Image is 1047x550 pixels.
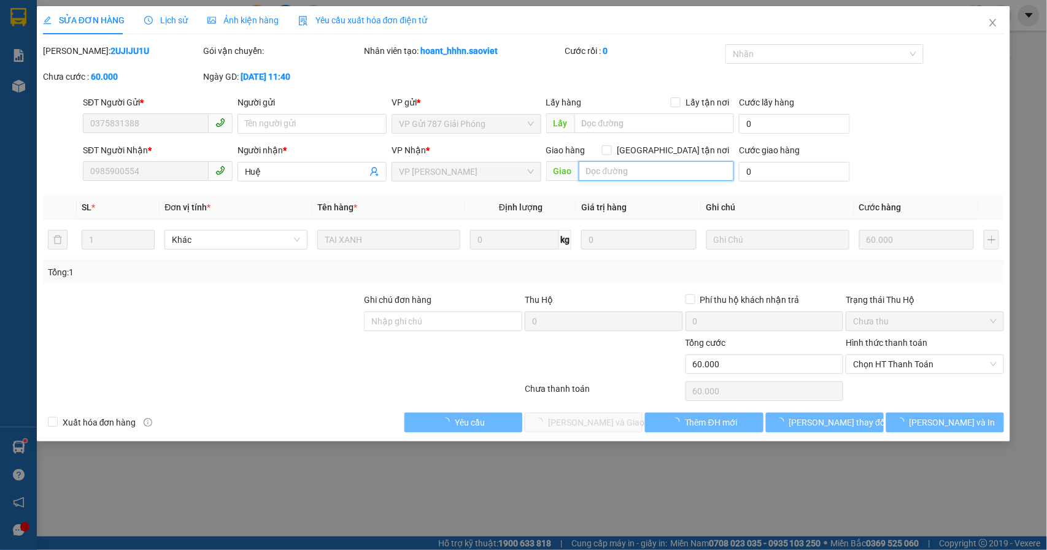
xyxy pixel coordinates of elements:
[110,46,149,56] b: 2UJIJU1U
[215,118,225,128] span: phone
[144,15,188,25] span: Lịch sử
[565,44,723,58] div: Cước rồi :
[886,413,1004,432] button: [PERSON_NAME] và In
[317,202,357,212] span: Tên hàng
[369,167,379,177] span: user-add
[420,46,498,56] b: hoant_hhhn.saoviet
[83,143,233,157] div: SĐT Người Nhận
[525,295,553,305] span: Thu Hộ
[645,413,763,432] button: Thêm ĐH mới
[203,70,361,83] div: Ngày GD:
[499,202,543,212] span: Định lượng
[455,416,485,429] span: Yêu cầu
[43,44,201,58] div: [PERSON_NAME]:
[523,382,684,403] div: Chưa thanh toán
[215,166,225,175] span: phone
[48,230,68,250] button: delete
[404,413,522,432] button: Yêu cầu
[399,115,534,133] span: VP Gửi 787 Giải Phóng
[686,338,726,348] span: Tổng cước
[579,161,734,181] input: Dọc đường
[706,230,849,250] input: Ghi Chú
[364,295,431,305] label: Ghi chú đơn hàng
[91,72,118,82] b: 60.000
[364,44,562,58] div: Nhân viên tạo:
[164,202,211,212] span: Đơn vị tính
[859,230,975,250] input: 0
[766,413,884,432] button: [PERSON_NAME] thay đổi
[43,15,125,25] span: SỬA ĐƠN HÀNG
[976,6,1010,40] button: Close
[525,413,643,432] button: [PERSON_NAME] và Giao hàng
[48,265,404,279] div: Tổng: 1
[546,97,582,107] span: Lấy hàng
[546,161,579,181] span: Giao
[83,96,233,109] div: SĐT Người Gửi
[392,145,426,155] span: VP Nhận
[546,145,585,155] span: Giao hàng
[58,416,141,429] span: Xuất hóa đơn hàng
[846,293,1004,307] div: Trạng thái Thu Hộ
[988,18,998,28] span: close
[984,230,999,250] button: plus
[853,355,997,373] span: Chọn HT Thanh Toán
[207,15,279,25] span: Ảnh kiện hàng
[238,143,387,157] div: Người nhận
[739,97,794,107] label: Cước lấy hàng
[144,16,153,25] span: clock-circle
[671,418,685,426] span: loading
[546,113,574,133] span: Lấy
[685,416,737,429] span: Thêm ĐH mới
[695,293,805,307] span: Phí thu hộ khách nhận trả
[739,114,850,134] input: Cước lấy hàng
[364,311,522,331] input: Ghi chú đơn hàng
[238,96,387,109] div: Người gửi
[859,202,902,212] span: Cước hàng
[896,418,910,426] span: loading
[681,96,734,109] span: Lấy tận nơi
[574,113,734,133] input: Dọc đường
[317,230,460,250] input: VD: Bàn, Ghế
[559,230,571,250] span: kg
[172,231,300,249] span: Khác
[207,16,216,25] span: picture
[789,416,887,429] span: [PERSON_NAME] thay đổi
[144,418,152,427] span: info-circle
[298,16,308,26] img: icon
[399,162,534,181] span: VP Bảo Hà
[910,416,995,429] span: [PERSON_NAME] và In
[581,202,627,212] span: Giá trị hàng
[392,96,541,109] div: VP gửi
[82,202,91,212] span: SL
[43,70,201,83] div: Chưa cước :
[203,44,361,58] div: Gói vận chuyển:
[739,145,800,155] label: Cước giao hàng
[581,230,697,250] input: 0
[612,143,734,157] span: [GEOGRAPHIC_DATA] tận nơi
[298,15,428,25] span: Yêu cầu xuất hóa đơn điện tử
[853,312,997,330] span: Chưa thu
[241,72,290,82] b: [DATE] 11:40
[441,418,455,426] span: loading
[603,46,608,56] b: 0
[776,418,789,426] span: loading
[739,162,850,181] input: Cước giao hàng
[846,338,927,348] label: Hình thức thanh toán
[701,196,854,220] th: Ghi chú
[43,16,52,25] span: edit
